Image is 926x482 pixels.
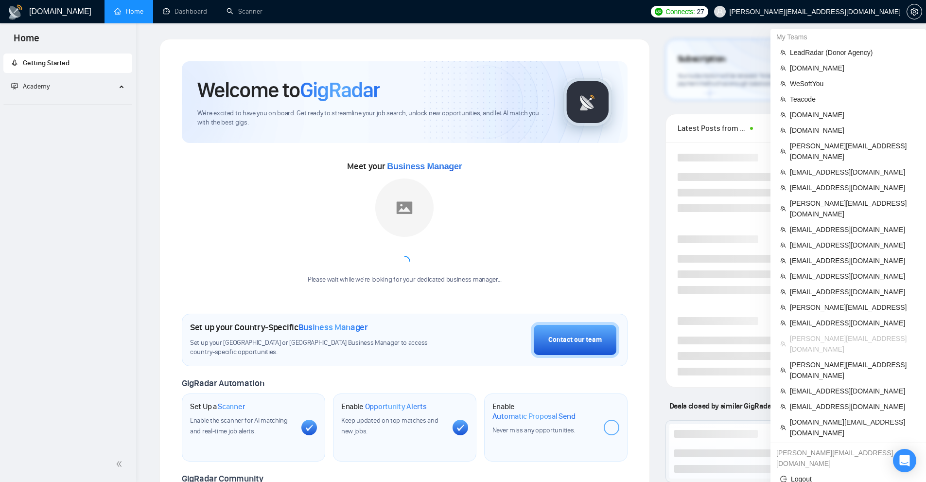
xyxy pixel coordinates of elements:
[780,320,786,326] span: team
[780,50,786,55] span: team
[3,54,132,73] li: Getting Started
[790,198,916,219] span: [PERSON_NAME][EMAIL_ADDRESS][DOMAIN_NAME]
[218,402,245,411] span: Scanner
[780,367,786,373] span: team
[780,96,786,102] span: team
[790,94,916,105] span: Teacode
[780,273,786,279] span: team
[780,289,786,295] span: team
[387,161,462,171] span: Business Manager
[907,4,922,19] button: setting
[11,59,18,66] span: rocket
[182,378,264,389] span: GigRadar Automation
[770,445,926,471] div: oleksandr.b+1@gigradar.io
[341,416,438,435] span: Keep updated on top matches and new jobs.
[790,63,916,73] span: [DOMAIN_NAME]
[197,109,548,127] span: We're excited to have you on board. Get ready to streamline your job search, unlock new opportuni...
[665,397,797,414] span: Deals closed by similar GigRadar users
[114,7,143,16] a: homeHome
[197,77,380,103] h1: Welcome to
[790,359,916,381] span: [PERSON_NAME][EMAIL_ADDRESS][DOMAIN_NAME]
[190,339,448,357] span: Set up your [GEOGRAPHIC_DATA] or [GEOGRAPHIC_DATA] Business Manager to access country-specific op...
[790,240,916,250] span: [EMAIL_ADDRESS][DOMAIN_NAME]
[8,4,23,20] img: logo
[375,179,434,237] img: placeholder.png
[780,425,786,430] span: team
[6,31,47,52] span: Home
[531,322,619,358] button: Contact our team
[163,7,207,16] a: dashboardDashboard
[563,78,612,126] img: gigradar-logo.png
[697,6,704,17] span: 27
[790,386,916,396] span: [EMAIL_ADDRESS][DOMAIN_NAME]
[790,417,916,438] span: [DOMAIN_NAME][EMAIL_ADDRESS][DOMAIN_NAME]
[190,322,368,333] h1: Set up your Country-Specific
[780,169,786,175] span: team
[790,286,916,297] span: [EMAIL_ADDRESS][DOMAIN_NAME]
[678,122,747,134] span: Latest Posts from the GigRadar Community
[780,112,786,118] span: team
[302,275,507,285] div: Please wait while we're looking for your dedicated business manager...
[790,224,916,235] span: [EMAIL_ADDRESS][DOMAIN_NAME]
[678,72,876,88] span: Your subscription will be renewed. To keep things running smoothly, make sure your payment method...
[780,404,786,410] span: team
[780,148,786,154] span: team
[893,449,916,472] div: Open Intercom Messenger
[716,8,723,15] span: user
[227,7,262,16] a: searchScanner
[780,65,786,71] span: team
[770,29,926,45] div: My Teams
[11,82,50,90] span: Academy
[780,81,786,87] span: team
[790,302,916,313] span: [PERSON_NAME][EMAIL_ADDRESS]
[780,341,786,347] span: team
[790,182,916,193] span: [EMAIL_ADDRESS][DOMAIN_NAME]
[665,6,695,17] span: Connects:
[780,227,786,232] span: team
[11,83,18,89] span: fund-projection-screen
[780,242,786,248] span: team
[790,255,916,266] span: [EMAIL_ADDRESS][DOMAIN_NAME]
[492,426,575,434] span: Never miss any opportunities.
[790,271,916,282] span: [EMAIL_ADDRESS][DOMAIN_NAME]
[655,8,663,16] img: upwork-logo.png
[347,161,462,172] span: Meet your
[190,416,288,435] span: Enable the scanner for AI matching and real-time job alerts.
[341,402,427,411] h1: Enable
[548,335,602,345] div: Contact our team
[790,109,916,120] span: [DOMAIN_NAME]
[678,51,726,68] span: Subscription
[780,127,786,133] span: team
[780,185,786,191] span: team
[780,206,786,212] span: team
[300,77,380,103] span: GigRadar
[907,8,922,16] span: setting
[23,59,70,67] span: Getting Started
[790,125,916,136] span: [DOMAIN_NAME]
[790,318,916,328] span: [EMAIL_ADDRESS][DOMAIN_NAME]
[398,255,411,268] span: loading
[790,141,916,162] span: [PERSON_NAME][EMAIL_ADDRESS][DOMAIN_NAME]
[298,322,368,333] span: Business Manager
[492,402,596,421] h1: Enable
[780,388,786,394] span: team
[790,47,916,58] span: LeadRadar (Donor Agency)
[365,402,427,411] span: Opportunity Alerts
[190,402,245,411] h1: Set Up a
[492,411,576,421] span: Automatic Proposal Send
[790,78,916,89] span: WeSoftYou
[790,401,916,412] span: [EMAIL_ADDRESS][DOMAIN_NAME]
[780,258,786,264] span: team
[790,333,916,355] span: [PERSON_NAME][EMAIL_ADDRESS][DOMAIN_NAME]
[907,8,922,16] a: setting
[790,167,916,178] span: [EMAIL_ADDRESS][DOMAIN_NAME]
[23,82,50,90] span: Academy
[116,459,125,469] span: double-left
[780,304,786,310] span: team
[3,100,132,107] li: Academy Homepage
